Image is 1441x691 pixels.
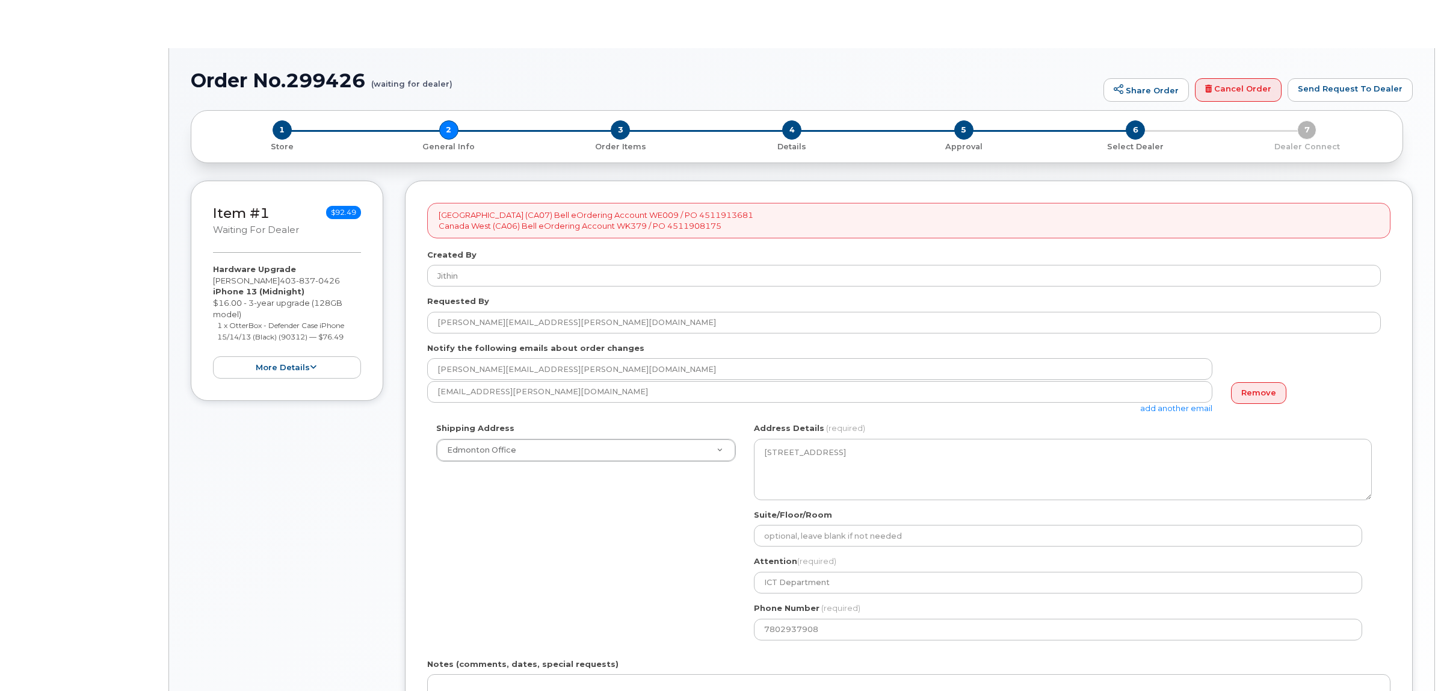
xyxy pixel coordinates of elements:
[1054,141,1216,152] p: Select Dealer
[754,423,824,434] label: Address Details
[326,206,361,219] span: $92.49
[754,603,819,614] label: Phone Number
[1231,382,1286,404] a: Remove
[436,423,514,434] label: Shipping Address
[217,321,344,341] small: 1 x OtterBox - Defender Case iPhone 15/14/13 (Black) (90312) — $76.49
[427,249,477,261] label: Created By
[540,141,702,152] p: Order Items
[826,423,865,433] span: (required)
[797,556,836,566] span: (required)
[782,120,801,140] span: 4
[1195,78,1282,102] a: Cancel Order
[706,140,878,152] a: 4 Details
[754,525,1362,547] input: optional, leave blank if not needed
[201,140,363,152] a: 1 Store
[447,445,516,454] span: Edmonton Office
[611,120,630,140] span: 3
[954,120,974,140] span: 5
[1049,140,1221,152] a: 6 Select Dealer
[1140,403,1212,413] a: add another email
[754,556,836,567] label: Attention
[427,342,644,354] label: Notify the following emails about order changes
[711,141,873,152] p: Details
[206,141,358,152] p: Store
[1126,120,1145,140] span: 6
[427,381,1212,403] input: Example: john@appleseed.com
[213,264,361,379] div: [PERSON_NAME] $16.00 - 3-year upgrade (128GB model)
[1288,78,1413,102] a: Send Request To Dealer
[213,205,270,222] a: Item #1
[296,276,315,285] span: 837
[427,312,1381,333] input: Example: John Smith
[754,509,832,521] label: Suite/Floor/Room
[315,276,340,285] span: 0426
[427,358,1212,380] input: Example: john@appleseed.com
[427,296,489,307] label: Requested By
[213,356,361,379] button: more details
[371,70,452,88] small: (waiting for dealer)
[437,439,735,461] a: Edmonton Office
[213,287,304,296] strong: iPhone 13 (Midnight)
[213,225,299,235] small: waiting for dealer
[883,141,1044,152] p: Approval
[754,439,1372,500] textarea: [STREET_ADDRESS]
[821,603,860,613] span: (required)
[1103,78,1189,102] a: Share Order
[439,209,753,232] p: [GEOGRAPHIC_DATA] (CA07) Bell eOrdering Account WE009 / PO 4511913681 Canada West (CA06) Bell eOr...
[273,120,292,140] span: 1
[878,140,1049,152] a: 5 Approval
[535,140,706,152] a: 3 Order Items
[280,276,340,285] span: 403
[427,658,619,670] label: Notes (comments, dates, special requests)
[213,264,296,274] strong: Hardware Upgrade
[191,70,1097,91] h1: Order No.299426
